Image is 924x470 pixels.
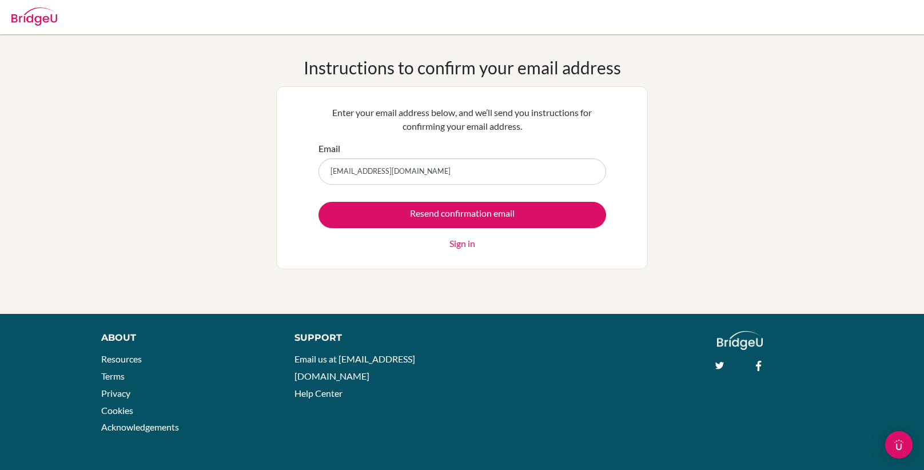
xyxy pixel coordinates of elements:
a: Cookies [101,405,133,416]
a: Help Center [294,388,342,399]
input: Resend confirmation email [318,202,606,228]
img: Bridge-U [11,7,57,26]
a: Terms [101,371,125,381]
a: Sign in [449,237,475,250]
p: Enter your email address below, and we’ll send you instructions for confirming your email address. [318,106,606,133]
div: About [101,331,269,345]
label: Email [318,142,340,156]
img: logo_white@2x-f4f0deed5e89b7ecb1c2cc34c3e3d731f90f0f143d5ea2071677605dd97b5244.png [717,331,763,350]
a: Email us at [EMAIL_ADDRESS][DOMAIN_NAME] [294,353,415,381]
a: Privacy [101,388,130,399]
a: Acknowledgements [101,421,179,432]
a: Resources [101,353,142,364]
h1: Instructions to confirm your email address [304,57,621,78]
div: Support [294,331,449,345]
div: Open Intercom Messenger [885,431,913,459]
